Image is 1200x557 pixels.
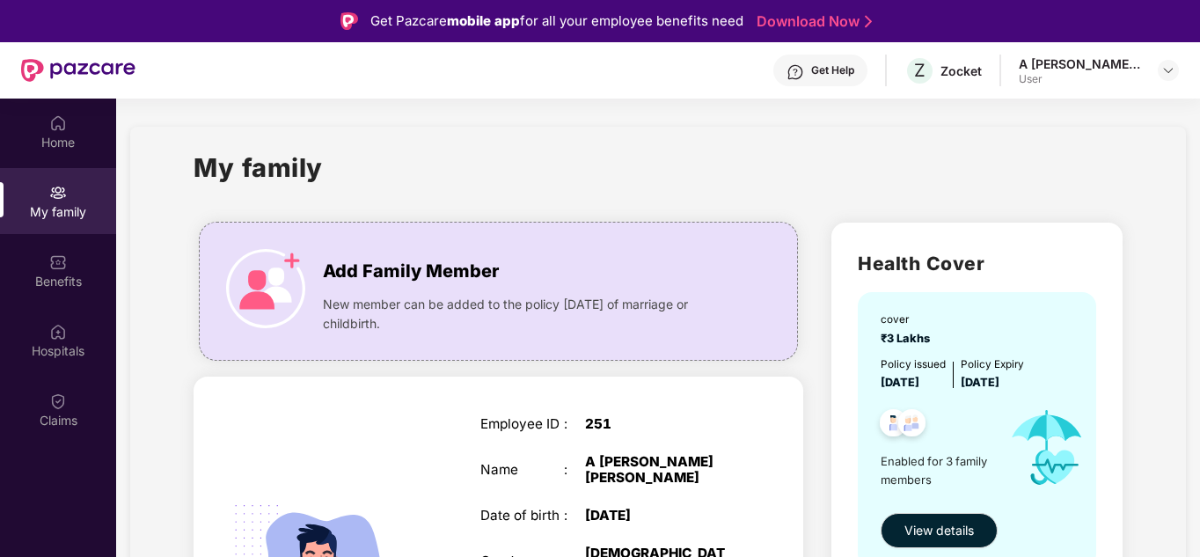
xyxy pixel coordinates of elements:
[340,12,358,30] img: Logo
[564,462,585,478] div: :
[21,59,135,82] img: New Pazcare Logo
[564,508,585,524] div: :
[865,12,872,31] img: Stroke
[564,416,585,432] div: :
[323,258,499,285] span: Add Family Member
[881,513,998,548] button: View details
[447,12,520,29] strong: mobile app
[194,148,323,187] h1: My family
[1161,63,1175,77] img: svg+xml;base64,PHN2ZyBpZD0iRHJvcGRvd24tMzJ4MzIiIHhtbG5zPSJodHRwOi8vd3d3LnczLm9yZy8yMDAwL3N2ZyIgd2...
[961,376,999,389] span: [DATE]
[787,63,804,81] img: svg+xml;base64,PHN2ZyBpZD0iSGVscC0zMngzMiIgeG1sbnM9Imh0dHA6Ly93d3cudzMub3JnLzIwMDAvc3ZnIiB3aWR0aD...
[881,311,935,328] div: cover
[49,392,67,410] img: svg+xml;base64,PHN2ZyBpZD0iQ2xhaW0iIHhtbG5zPSJodHRwOi8vd3d3LnczLm9yZy8yMDAwL3N2ZyIgd2lkdGg9IjIwIi...
[995,392,1098,503] img: icon
[881,376,919,389] span: [DATE]
[914,60,926,81] span: Z
[49,184,67,202] img: svg+xml;base64,PHN2ZyB3aWR0aD0iMjAiIGhlaWdodD0iMjAiIHZpZXdCb3g9IjAgMCAyMCAyMCIgZmlsbD0ibm9uZSIgeG...
[940,62,982,79] div: Zocket
[881,332,935,345] span: ₹3 Lakhs
[480,416,565,432] div: Employee ID
[904,521,974,540] span: View details
[881,452,995,488] span: Enabled for 3 family members
[872,404,915,447] img: svg+xml;base64,PHN2ZyB4bWxucz0iaHR0cDovL3d3dy53My5vcmcvMjAwMC9zdmciIHdpZHRoPSI0OC45NDMiIGhlaWdodD...
[858,249,1096,278] h2: Health Cover
[49,323,67,341] img: svg+xml;base64,PHN2ZyBpZD0iSG9zcGl0YWxzIiB4bWxucz0iaHR0cDovL3d3dy53My5vcmcvMjAwMC9zdmciIHdpZHRoPS...
[226,249,305,328] img: icon
[890,404,933,447] img: svg+xml;base64,PHN2ZyB4bWxucz0iaHR0cDovL3d3dy53My5vcmcvMjAwMC9zdmciIHdpZHRoPSI0OC45NDMiIGhlaWdodD...
[585,508,732,524] div: [DATE]
[1019,55,1142,72] div: A [PERSON_NAME] [PERSON_NAME]
[585,454,732,486] div: A [PERSON_NAME] [PERSON_NAME]
[585,416,732,432] div: 251
[1019,72,1142,86] div: User
[49,114,67,132] img: svg+xml;base64,PHN2ZyBpZD0iSG9tZSIgeG1sbnM9Imh0dHA6Ly93d3cudzMub3JnLzIwMDAvc3ZnIiB3aWR0aD0iMjAiIG...
[881,356,946,373] div: Policy issued
[370,11,743,32] div: Get Pazcare for all your employee benefits need
[757,12,867,31] a: Download Now
[811,63,854,77] div: Get Help
[480,462,565,478] div: Name
[323,295,731,333] span: New member can be added to the policy [DATE] of marriage or childbirth.
[480,508,565,524] div: Date of birth
[961,356,1024,373] div: Policy Expiry
[49,253,67,271] img: svg+xml;base64,PHN2ZyBpZD0iQmVuZWZpdHMiIHhtbG5zPSJodHRwOi8vd3d3LnczLm9yZy8yMDAwL3N2ZyIgd2lkdGg9Ij...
